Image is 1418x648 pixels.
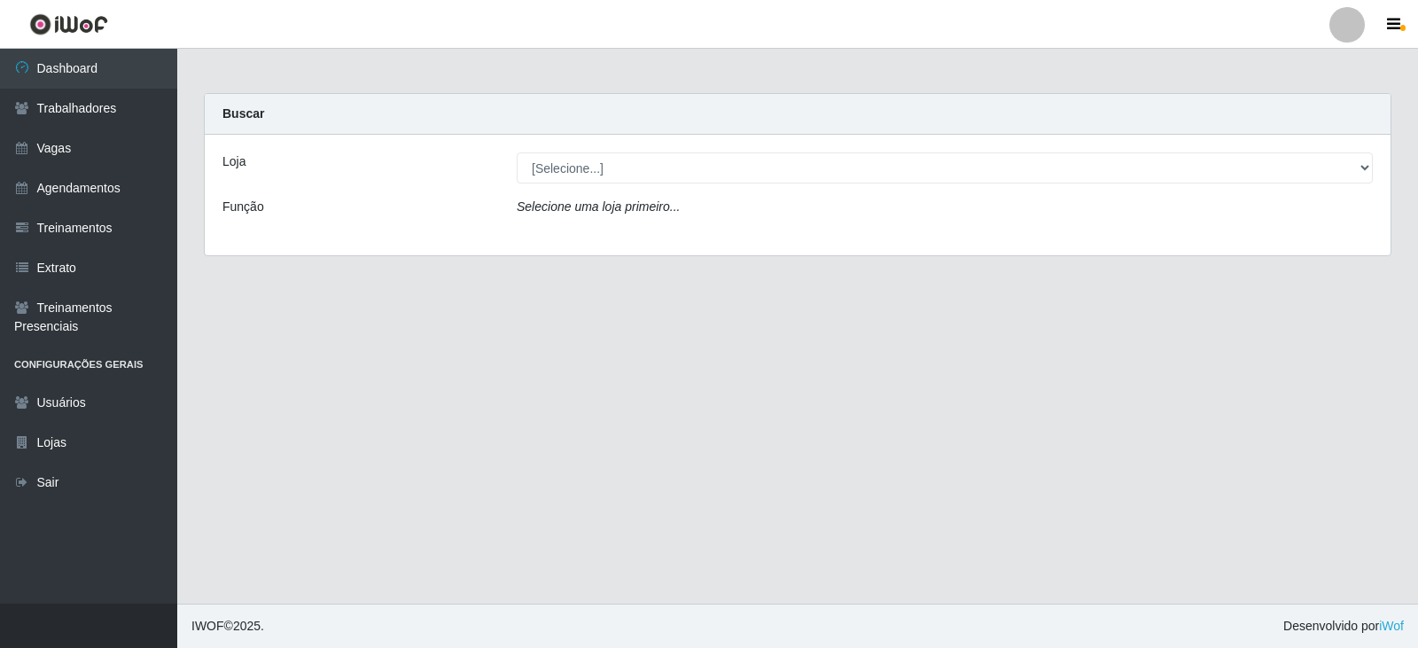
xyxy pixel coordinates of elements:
img: CoreUI Logo [29,13,108,35]
span: © 2025 . [191,617,264,636]
span: Desenvolvido por [1283,617,1404,636]
label: Função [222,198,264,216]
i: Selecione uma loja primeiro... [517,199,680,214]
label: Loja [222,152,245,171]
span: IWOF [191,619,224,633]
strong: Buscar [222,106,264,121]
a: iWof [1379,619,1404,633]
